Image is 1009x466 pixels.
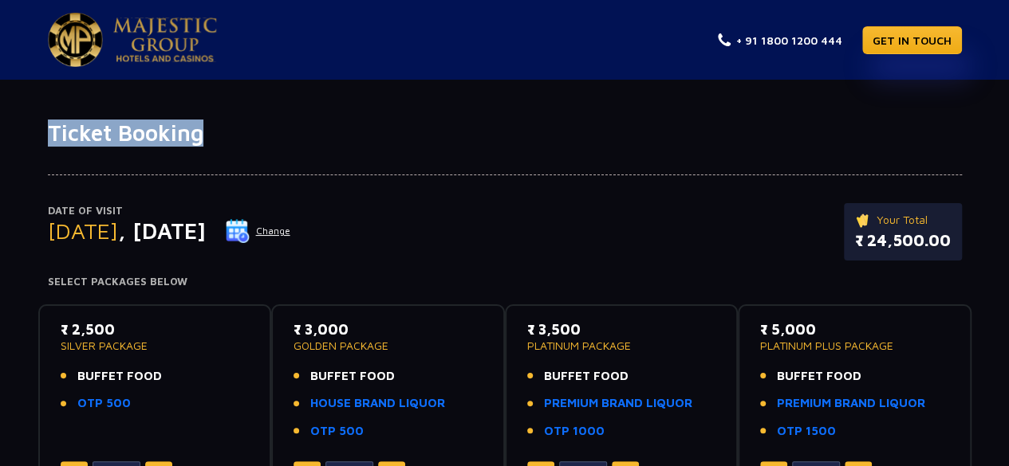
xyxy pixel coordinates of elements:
[310,394,445,413] a: HOUSE BRAND LIQUOR
[48,119,962,147] h1: Ticket Booking
[113,18,217,62] img: Majestic Pride
[48,203,291,219] p: Date of Visit
[777,367,861,386] span: BUFFET FOOD
[544,394,692,413] a: PREMIUM BRAND LIQUOR
[61,319,250,340] p: ₹ 2,500
[855,229,951,253] p: ₹ 24,500.00
[777,394,925,413] a: PREMIUM BRAND LIQUOR
[862,26,962,54] a: GET IN TOUCH
[118,217,206,244] span: , [DATE]
[855,211,951,229] p: Your Total
[527,319,716,340] p: ₹ 3,500
[760,340,949,351] p: PLATINUM PLUS PACKAGE
[760,319,949,340] p: ₹ 5,000
[225,218,291,244] button: Change
[61,340,250,351] p: SILVER PACKAGE
[48,276,962,288] h4: Select Packages Below
[294,340,483,351] p: GOLDEN PACKAGE
[310,367,395,386] span: BUFFET FOOD
[77,367,162,386] span: BUFFET FOOD
[544,422,605,441] a: OTP 1000
[527,340,716,351] p: PLATINUM PACKAGE
[544,367,629,386] span: BUFFET FOOD
[77,394,131,413] a: OTP 500
[310,422,364,441] a: OTP 500
[855,211,872,229] img: ticket
[48,13,103,67] img: Majestic Pride
[48,217,118,244] span: [DATE]
[294,319,483,340] p: ₹ 3,000
[777,422,836,441] a: OTP 1500
[718,32,842,49] a: + 91 1800 1200 444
